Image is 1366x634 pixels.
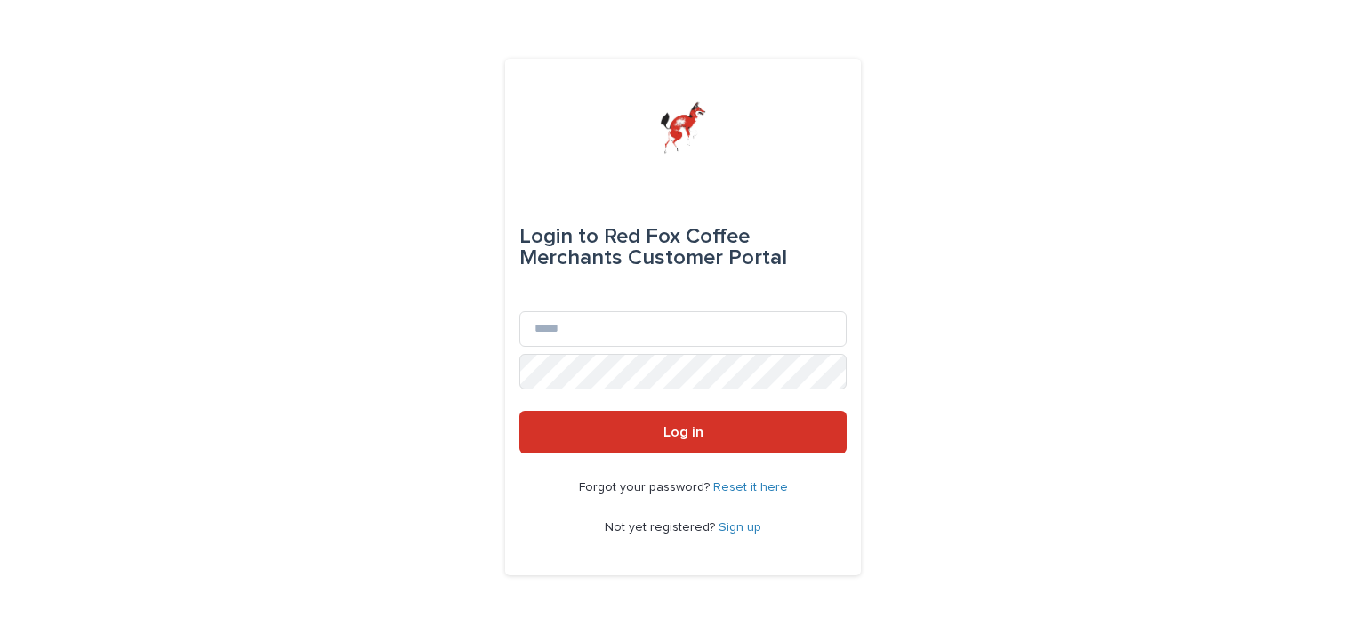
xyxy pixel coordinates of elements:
[519,226,599,247] span: Login to
[660,101,705,155] img: zttTXibQQrCfv9chImQE
[719,521,761,534] a: Sign up
[579,481,713,494] span: Forgot your password?
[519,212,847,283] div: Red Fox Coffee Merchants Customer Portal
[519,411,847,453] button: Log in
[605,521,719,534] span: Not yet registered?
[663,425,703,439] span: Log in
[713,481,788,494] a: Reset it here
